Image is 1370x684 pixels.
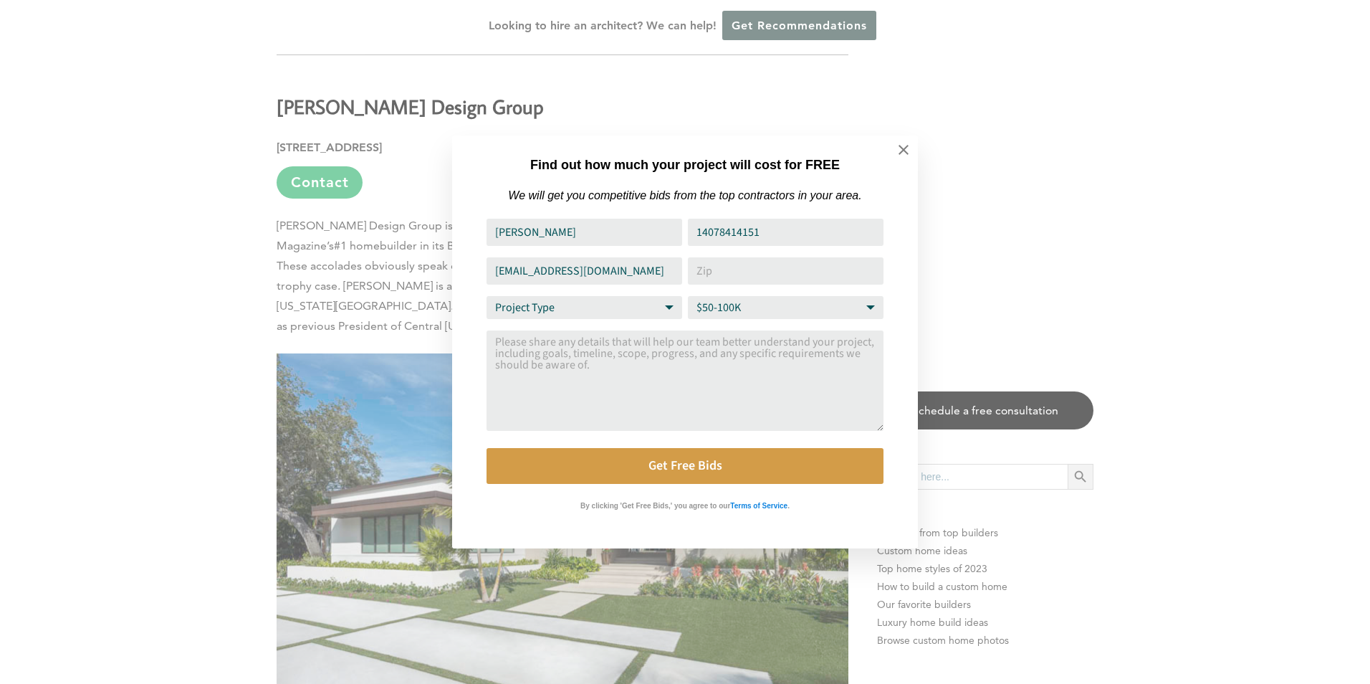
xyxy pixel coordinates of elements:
select: Budget Range [688,296,883,319]
a: Terms of Service [730,498,787,510]
strong: Terms of Service [730,502,787,510]
button: Close [878,125,929,175]
textarea: Comment or Message [487,331,883,431]
strong: . [787,502,790,510]
strong: By clicking 'Get Free Bids,' you agree to our [580,502,730,510]
button: Get Free Bids [487,448,883,484]
strong: Find out how much your project will cost for FREE [530,158,840,172]
input: Zip [688,257,883,285]
input: Email Address [487,257,682,285]
select: Project Type [487,296,682,319]
input: Name [487,219,682,246]
em: We will get you competitive bids from the top contractors in your area. [508,189,861,201]
input: Phone [688,219,883,246]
